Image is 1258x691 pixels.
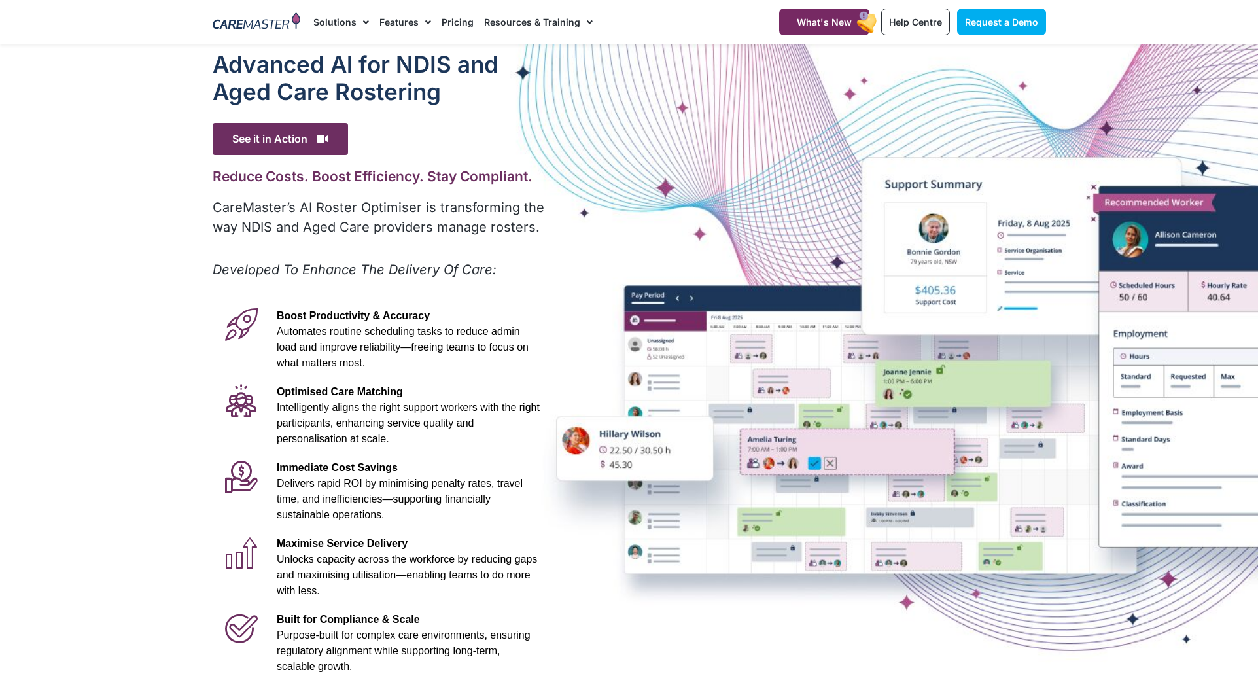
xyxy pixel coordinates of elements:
[277,326,529,368] span: Automates routine scheduling tasks to reduce admin load and improve reliability—freeing teams to ...
[277,462,398,473] span: Immediate Cost Savings
[277,478,523,520] span: Delivers rapid ROI by minimising penalty rates, travel time, and inefficiencies—supporting financ...
[213,12,301,32] img: CareMaster Logo
[213,123,348,155] span: See it in Action
[213,198,547,237] p: CareMaster’s AI Roster Optimiser is transforming the way NDIS and Aged Care providers manage rost...
[957,9,1046,35] a: Request a Demo
[277,554,537,596] span: Unlocks capacity across the workforce by reducing gaps and maximising utilisation—enabling teams ...
[881,9,950,35] a: Help Centre
[277,386,403,397] span: Optimised Care Matching
[213,262,497,277] em: Developed To Enhance The Delivery Of Care:
[277,310,430,321] span: Boost Productivity & Accuracy
[779,9,869,35] a: What's New
[213,168,547,185] h2: Reduce Costs. Boost Efficiency. Stay Compliant.
[889,16,942,27] span: Help Centre
[213,50,547,105] h1: Advanced Al for NDIS and Aged Care Rostering
[797,16,852,27] span: What's New
[277,614,420,625] span: Built for Compliance & Scale
[965,16,1038,27] span: Request a Demo
[277,402,540,444] span: Intelligently aligns the right support workers with the right participants, enhancing service qua...
[277,629,531,672] span: Purpose-built for complex care environments, ensuring regulatory alignment while supporting long-...
[277,538,408,549] span: Maximise Service Delivery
